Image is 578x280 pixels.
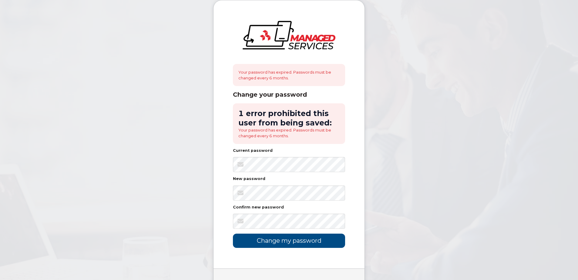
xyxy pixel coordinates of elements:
[233,177,265,181] label: New password
[243,21,335,49] img: logo-large.png
[238,127,340,138] li: Your password has expired. Passwords must be changed every 6 months.
[233,205,284,209] label: Confirm new password
[233,234,345,248] input: Change my password
[233,64,345,86] div: Your password has expired. Passwords must be changed every 6 months.
[238,109,340,127] h2: 1 error prohibited this user from being saved:
[233,91,345,98] div: Change your password
[233,149,273,153] label: Current password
